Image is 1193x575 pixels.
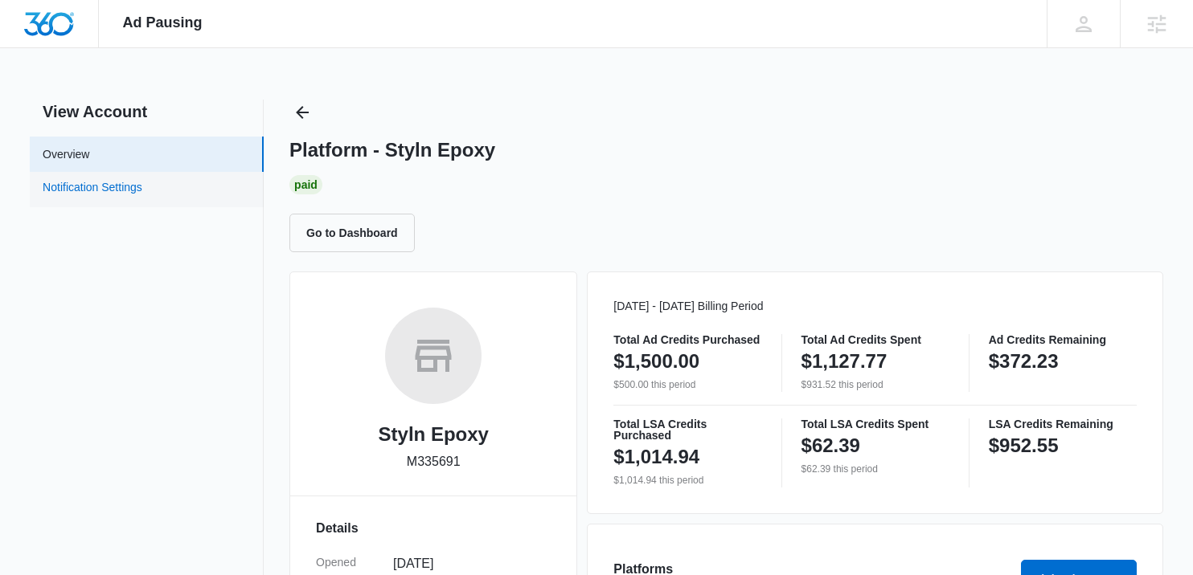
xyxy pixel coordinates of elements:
[613,418,761,441] p: Total LSA Credits Purchased
[123,14,203,31] span: Ad Pausing
[613,444,699,470] p: $1,014.94
[289,100,315,125] button: Back
[801,418,949,430] p: Total LSA Credits Spent
[379,420,489,449] h2: Styln Epoxy
[289,226,424,239] a: Go to Dashboard
[801,433,860,459] p: $62.39
[26,42,39,55] img: website_grey.svg
[316,519,551,538] h3: Details
[289,138,495,162] h1: Platform - Styln Epoxy
[801,334,949,345] p: Total Ad Credits Spent
[289,214,415,252] button: Go to Dashboard
[160,93,173,106] img: tab_keywords_by_traffic_grey.svg
[801,349,888,374] p: $1,127.77
[613,377,761,392] p: $500.00 this period
[989,418,1137,430] p: LSA Credits Remaining
[801,377,949,392] p: $931.52 this period
[43,146,89,163] a: Overview
[407,452,461,471] p: M335691
[289,175,322,194] div: Paid
[30,100,264,124] h2: View Account
[43,93,56,106] img: tab_domain_overview_orange.svg
[613,334,761,345] p: Total Ad Credits Purchased
[989,349,1059,374] p: $372.23
[61,95,144,105] div: Domain Overview
[801,462,949,476] p: $62.39 this period
[613,298,1137,315] p: [DATE] - [DATE] Billing Period
[42,42,177,55] div: Domain: [DOMAIN_NAME]
[26,26,39,39] img: logo_orange.svg
[178,95,271,105] div: Keywords by Traffic
[43,179,142,200] a: Notification Settings
[613,473,761,487] p: $1,014.94 this period
[45,26,79,39] div: v 4.0.25
[989,334,1137,345] p: Ad Credits Remaining
[989,433,1059,459] p: $952.55
[613,349,699,374] p: $1,500.00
